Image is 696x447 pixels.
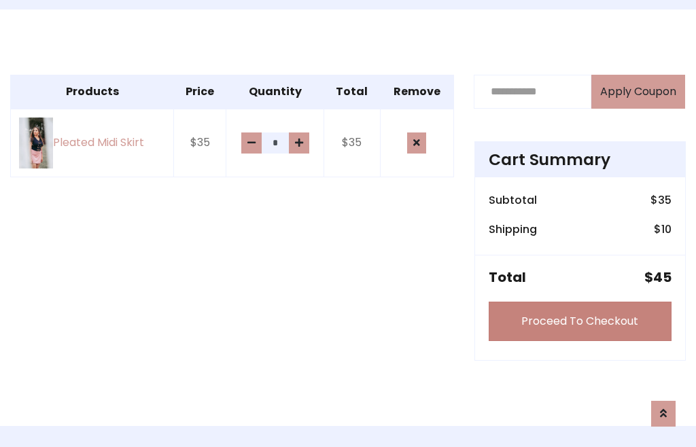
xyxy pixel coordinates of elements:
[11,75,174,109] th: Products
[324,109,380,177] td: $35
[226,75,324,109] th: Quantity
[324,75,380,109] th: Total
[653,268,672,287] span: 45
[658,192,672,208] span: 35
[654,223,672,236] h6: $
[174,75,226,109] th: Price
[661,221,672,237] span: 10
[650,194,672,207] h6: $
[174,109,226,177] td: $35
[489,223,537,236] h6: Shipping
[19,118,165,168] a: Pleated Midi Skirt
[380,75,453,109] th: Remove
[489,269,526,285] h5: Total
[489,194,537,207] h6: Subtotal
[489,150,672,169] h4: Cart Summary
[591,75,685,109] button: Apply Coupon
[644,269,672,285] h5: $
[489,302,672,341] a: Proceed To Checkout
